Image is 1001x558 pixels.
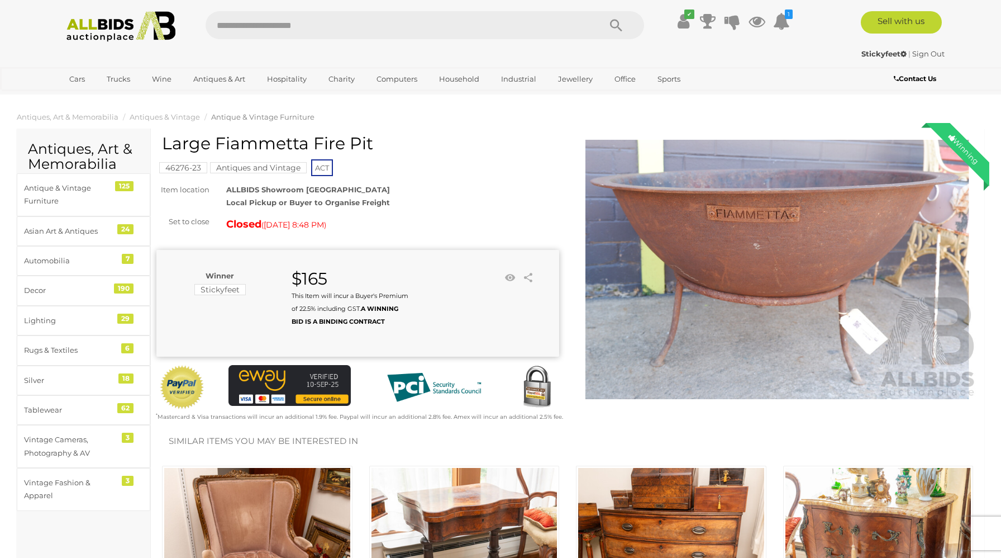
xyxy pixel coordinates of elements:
[17,276,150,305] a: Decor 190
[60,11,182,42] img: Allbids.com.au
[861,49,908,58] a: Stickyfeet
[117,224,134,234] div: 24
[24,404,116,417] div: Tablewear
[785,10,793,19] i: 1
[502,269,518,286] li: Watch this item
[114,283,134,294] div: 190
[24,433,116,460] div: Vintage Cameras, Photography & AV
[17,173,150,216] a: Antique & Vintage Furniture 125
[145,70,179,88] a: Wine
[24,374,116,387] div: Silver
[226,185,390,194] strong: ALLBIDS Showroom [GEOGRAPHIC_DATA]
[321,70,362,88] a: Charity
[432,70,487,88] a: Household
[99,70,137,88] a: Trucks
[121,343,134,353] div: 6
[773,11,790,31] a: 1
[130,112,200,121] a: Antiques & Vintage
[211,112,314,121] a: Antique & Vintage Furniture
[122,476,134,486] div: 3
[228,365,351,406] img: eWAY Payment Gateway
[576,140,979,400] img: Large Fiammetta Fire Pit
[162,134,556,153] h1: Large Fiammetta Fire Pit
[115,181,134,191] div: 125
[159,163,207,172] a: 46276-23
[938,123,989,174] div: Winning
[607,70,643,88] a: Office
[17,335,150,365] a: Rugs & Textiles 6
[17,425,150,468] a: Vintage Cameras, Photography & AV 3
[894,73,939,85] a: Contact Us
[156,413,563,420] small: Mastercard & Visa transactions will incur an additional 1.9% fee. Paypal will incur an additional...
[912,49,945,58] a: Sign Out
[122,433,134,443] div: 3
[292,268,327,289] strong: $165
[861,49,907,58] strong: Stickyfeet
[194,284,246,295] mark: Stickyfeet
[28,141,139,172] h2: Antiques, Art & Memorabilia
[24,225,116,238] div: Asian Art & Antiques
[210,163,307,172] a: Antiques and Vintage
[514,365,559,410] img: Secured by Rapid SSL
[17,395,150,425] a: Tablewear 62
[861,11,942,34] a: Sell with us
[62,88,156,107] a: [GEOGRAPHIC_DATA]
[17,468,150,511] a: Vintage Fashion & Apparel 3
[17,306,150,335] a: Lighting 29
[17,112,118,121] a: Antiques, Art & Memorabilia
[588,11,644,39] button: Search
[226,198,390,207] strong: Local Pickup or Buyer to Organise Freight
[378,365,490,410] img: PCI DSS compliant
[17,366,150,395] a: Silver 18
[169,437,966,446] h2: Similar items you may be interested in
[894,74,936,83] b: Contact Us
[684,10,694,19] i: ✔
[369,70,425,88] a: Computers
[24,182,116,208] div: Antique & Vintage Furniture
[117,314,134,324] div: 29
[264,220,324,230] span: [DATE] 8:48 PM
[118,373,134,384] div: 18
[24,344,116,357] div: Rugs & Textiles
[551,70,600,88] a: Jewellery
[17,246,150,276] a: Automobilia 7
[148,215,218,228] div: Set to close
[494,70,544,88] a: Industrial
[292,292,408,326] small: This Item will incur a Buyer's Premium of 22.5% including GST.
[17,216,150,246] a: Asian Art & Antiques 24
[24,476,116,503] div: Vintage Fashion & Apparel
[148,183,218,196] div: Item location
[62,70,92,88] a: Cars
[226,218,261,230] strong: Closed
[261,220,326,229] span: ( )
[122,254,134,264] div: 7
[206,271,234,280] b: Winner
[650,70,688,88] a: Sports
[24,284,116,297] div: Decor
[159,162,207,173] mark: 46276-23
[908,49,911,58] span: |
[159,365,205,410] img: Official PayPal Seal
[24,254,116,267] div: Automobilia
[117,403,134,413] div: 62
[260,70,314,88] a: Hospitality
[311,159,333,176] span: ACT
[675,11,692,31] a: ✔
[24,314,116,327] div: Lighting
[210,162,307,173] mark: Antiques and Vintage
[186,70,252,88] a: Antiques & Art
